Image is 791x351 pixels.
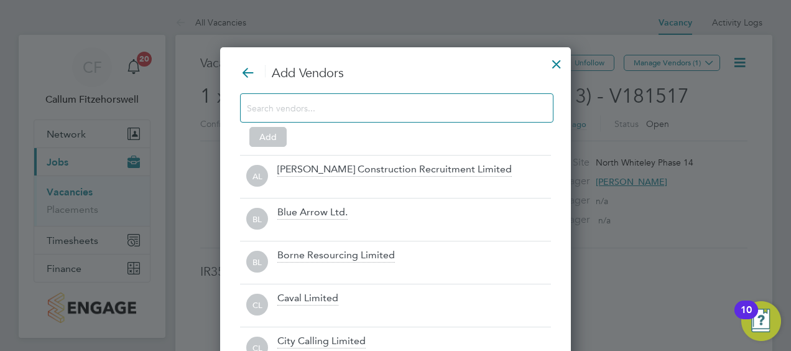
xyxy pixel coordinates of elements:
[246,251,268,273] span: BL
[741,310,752,326] div: 10
[277,335,366,349] div: City Calling Limited
[246,166,268,187] span: AL
[240,65,551,81] h3: Add Vendors
[246,294,268,316] span: CL
[277,206,348,220] div: Blue Arrow Ltd.
[249,127,287,147] button: Add
[277,292,338,306] div: Caval Limited
[246,208,268,230] span: BL
[741,301,781,341] button: Open Resource Center, 10 new notifications
[277,249,395,263] div: Borne Resourcing Limited
[277,163,512,177] div: [PERSON_NAME] Construction Recruitment Limited
[247,100,527,116] input: Search vendors...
